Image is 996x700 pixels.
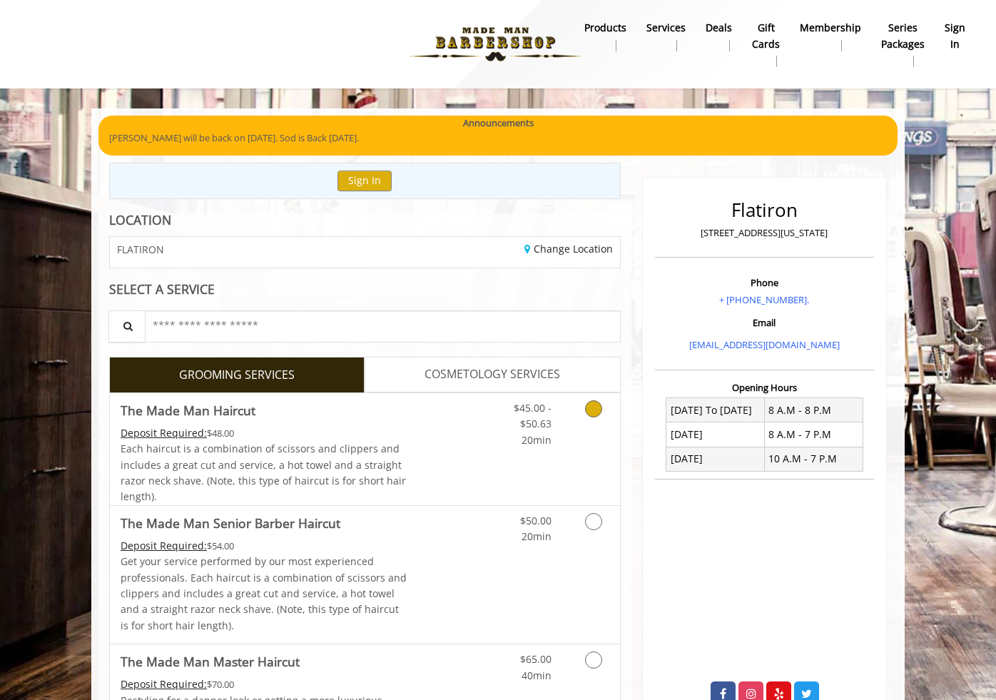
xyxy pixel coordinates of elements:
[520,652,552,666] span: $65.00
[520,514,552,527] span: $50.00
[121,513,340,533] b: The Made Man Senior Barber Haircut
[121,676,407,692] div: $70.00
[109,211,171,228] b: LOCATION
[646,20,686,36] b: Services
[790,18,871,55] a: MembershipMembership
[666,398,765,422] td: [DATE] To [DATE]
[121,554,407,634] p: Get your service performed by our most experienced professionals. Each haircut is a combination o...
[666,447,765,471] td: [DATE]
[121,425,407,441] div: $48.00
[659,200,870,220] h2: Flatiron
[935,18,975,55] a: sign insign in
[659,278,870,288] h3: Phone
[514,401,552,430] span: $45.00 - $50.63
[121,426,207,440] span: This service needs some Advance to be paid before we block your appointment
[337,171,392,191] button: Sign In
[584,20,626,36] b: products
[121,677,207,691] span: This service needs some Advance to be paid before we block your appointment
[522,529,552,543] span: 20min
[764,398,863,422] td: 8 A.M - 8 P.M
[574,18,636,55] a: Productsproducts
[121,538,407,554] div: $54.00
[179,366,295,385] span: GROOMING SERVICES
[109,283,621,296] div: SELECT A SERVICE
[117,244,164,255] span: FLATIRON
[764,447,863,471] td: 10 A.M - 7 P.M
[121,651,300,671] b: The Made Man Master Haircut
[696,18,742,55] a: DealsDeals
[800,20,861,36] b: Membership
[425,365,560,384] span: COSMETOLOGY SERVICES
[522,669,552,682] span: 40min
[522,433,552,447] span: 20min
[108,310,146,343] button: Service Search
[659,225,870,240] p: [STREET_ADDRESS][US_STATE]
[689,338,840,351] a: [EMAIL_ADDRESS][DOMAIN_NAME]
[666,422,765,447] td: [DATE]
[524,242,613,255] a: Change Location
[636,18,696,55] a: ServicesServices
[121,539,207,552] span: This service needs some Advance to be paid before we block your appointment
[109,131,887,146] p: [PERSON_NAME] will be back on [DATE]. Sod is Back [DATE].
[463,116,534,131] b: Announcements
[397,5,594,83] img: Made Man Barbershop logo
[706,20,732,36] b: Deals
[752,20,780,52] b: gift cards
[945,20,965,52] b: sign in
[871,18,935,71] a: Series packagesSeries packages
[881,20,925,52] b: Series packages
[659,318,870,328] h3: Email
[121,442,406,503] span: Each haircut is a combination of scissors and clippers and includes a great cut and service, a ho...
[655,382,874,392] h3: Opening Hours
[764,422,863,447] td: 8 A.M - 7 P.M
[719,293,809,306] a: + [PHONE_NUMBER].
[121,400,255,420] b: The Made Man Haircut
[742,18,790,71] a: Gift cardsgift cards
